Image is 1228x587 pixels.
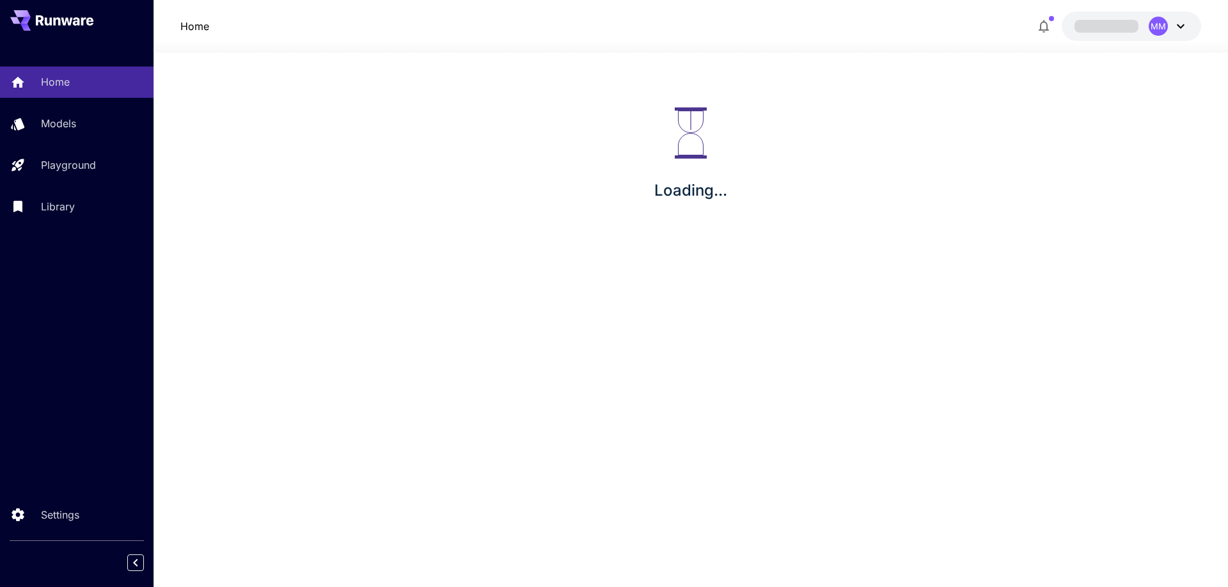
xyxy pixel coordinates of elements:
p: Models [41,116,76,131]
p: Library [41,199,75,214]
p: Playground [41,157,96,173]
button: MM [1062,12,1201,41]
p: Settings [41,507,79,522]
button: Collapse sidebar [127,554,144,571]
nav: breadcrumb [180,19,209,34]
div: MM [1149,17,1168,36]
a: Home [180,19,209,34]
div: Collapse sidebar [137,551,153,574]
p: Loading... [654,179,727,202]
p: Home [41,74,70,90]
